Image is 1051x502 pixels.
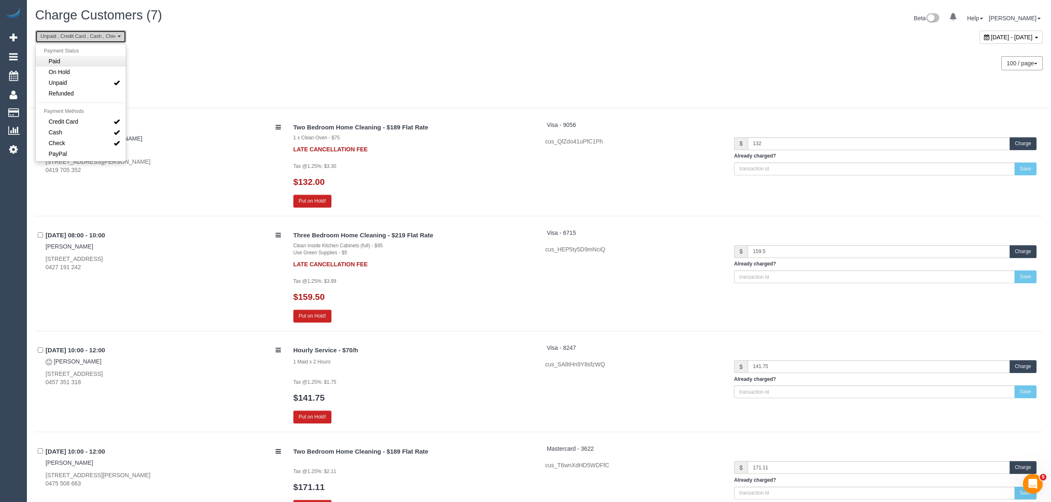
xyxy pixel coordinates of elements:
[734,261,1037,267] h5: Already charged?
[49,150,67,158] span: PayPal
[547,344,576,351] a: Visa - 8247
[1001,56,1043,70] button: 100 / page
[35,30,126,43] button: Unpaid , Credit Card , Cash , Check
[46,232,281,239] h4: [DATE] 08:00 - 10:00
[545,137,722,146] div: cus_QlZdo41uPfC1Ph
[293,163,336,169] small: Tax @1.25%: $3.30
[46,243,93,250] a: [PERSON_NAME]
[1040,474,1046,480] span: 5
[547,229,576,236] a: Visa - 6715
[293,379,336,385] small: Tax @1.25%: $1.75
[46,124,281,131] h4: [DATE] 07:00 - 08:00
[1010,360,1037,373] button: Charge
[46,370,281,386] div: [STREET_ADDRESS] 0457 351 318
[35,8,162,22] span: Charge Customers (7)
[547,445,594,452] a: Mastercard - 3622
[293,124,533,131] h4: Two Bedroom Home Cleaning - $189 Flat Rate
[734,270,1015,283] input: transaction id
[293,278,336,284] small: Tax @1.25%: $3.99
[293,482,325,492] a: $171.11
[46,448,281,455] h4: [DATE] 10:00 - 12:00
[293,292,325,301] a: $159.50
[46,459,93,466] a: [PERSON_NAME]
[293,393,325,402] a: $141.75
[49,68,70,76] span: On Hold
[293,232,533,239] h4: Three Bedroom Home Cleaning - $219 Flat Rate
[293,242,533,249] div: Clean Inside Kitchen Cabinets (full) - $95
[989,15,1041,22] a: [PERSON_NAME]
[734,137,748,150] span: $
[46,255,281,271] div: [STREET_ADDRESS] 0427 191 242
[49,128,62,136] span: Cash
[44,108,84,114] span: Payment Methods
[293,448,533,455] h4: Two Bedroom Home Cleaning - $189 Flat Rate
[967,15,983,22] a: Help
[545,360,722,368] div: cus_SA8tHn9Y8sfzWQ
[293,310,331,323] button: Put on Hold!
[293,195,331,208] button: Put on Hold!
[1023,474,1043,494] iframe: Intercom live chat
[49,79,67,87] span: Unpaid
[54,358,101,365] a: [PERSON_NAME]
[293,142,368,153] strong: LATE CANCELLATION FEE
[734,385,1015,398] input: transaction id
[293,347,533,354] h4: Hourly Service - $70/h
[49,89,74,98] span: Refunded
[46,143,281,153] div: Tags
[734,360,748,373] span: $
[293,134,533,141] div: 1 x Clean Oven - $75
[991,34,1033,41] span: [DATE] - [DATE]
[914,15,940,22] a: Beta
[46,471,281,488] div: [STREET_ADDRESS][PERSON_NAME] 0475 508 663
[293,249,533,256] div: Use Green Supplies - $5
[293,411,331,423] button: Put on Hold!
[293,257,368,268] strong: LATE CANCELLATION FEE
[734,487,1015,500] input: transaction id
[49,139,65,147] span: Check
[545,461,722,469] div: cus_T6wnXdHD5WDFfC
[49,117,79,126] span: Credit Card
[734,245,748,258] span: $
[46,347,281,354] h4: [DATE] 10:00 - 12:00
[5,8,22,20] img: Automaid Logo
[734,153,1037,159] h5: Already charged?
[734,478,1037,483] h5: Already charged?
[545,245,722,253] div: cus_HEP5ty5D9mNciQ
[41,33,115,40] span: Unpaid , Credit Card , Cash , Check
[1010,245,1037,258] button: Charge
[734,163,1015,175] input: transaction id
[734,461,748,474] span: $
[1010,137,1037,150] button: Charge
[1002,56,1043,70] nav: Pagination navigation
[547,122,576,128] a: Visa - 9056
[926,13,939,24] img: New interface
[1010,461,1037,474] button: Charge
[49,57,60,65] span: Paid
[734,377,1037,382] h5: Already charged?
[293,359,331,365] small: 1 Maid x 2 Hours
[293,177,325,186] a: $132.00
[46,158,281,174] div: [STREET_ADDRESS][PERSON_NAME] 0419 705 352
[44,48,79,54] span: Payment Status
[293,469,336,474] small: Tax @1.25%: $2.11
